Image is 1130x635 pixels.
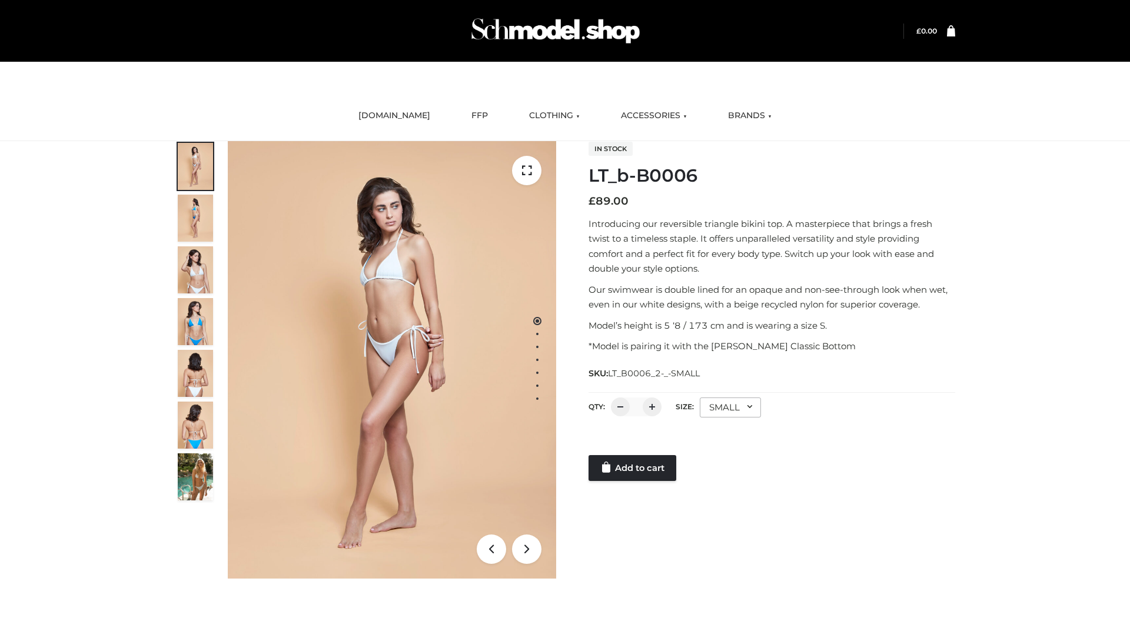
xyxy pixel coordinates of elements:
[589,195,596,208] span: £
[589,318,955,333] p: Model’s height is 5 ‘8 / 173 cm and is wearing a size S.
[589,282,955,312] p: Our swimwear is double lined for an opaque and non-see-through look when wet, even in our white d...
[178,350,213,397] img: ArielClassicBikiniTop_CloudNine_AzureSky_OW114ECO_7-scaled.jpg
[350,103,439,129] a: [DOMAIN_NAME]
[178,453,213,500] img: Arieltop_CloudNine_AzureSky2.jpg
[608,368,700,379] span: LT_B0006_2-_-SMALL
[589,142,633,156] span: In stock
[178,402,213,449] img: ArielClassicBikiniTop_CloudNine_AzureSky_OW114ECO_8-scaled.jpg
[228,141,556,579] img: ArielClassicBikiniTop_CloudNine_AzureSky_OW114ECO_1
[916,26,937,35] a: £0.00
[719,103,780,129] a: BRANDS
[589,195,629,208] bdi: 89.00
[589,402,605,411] label: QTY:
[463,103,497,129] a: FFP
[178,143,213,190] img: ArielClassicBikiniTop_CloudNine_AzureSky_OW114ECO_1-scaled.jpg
[700,397,761,417] div: SMALL
[589,339,955,354] p: *Model is pairing it with the [PERSON_NAME] Classic Bottom
[178,246,213,293] img: ArielClassicBikiniTop_CloudNine_AzureSky_OW114ECO_3-scaled.jpg
[916,26,921,35] span: £
[589,455,676,481] a: Add to cart
[916,26,937,35] bdi: 0.00
[178,298,213,345] img: ArielClassicBikiniTop_CloudNine_AzureSky_OW114ECO_4-scaled.jpg
[520,103,589,129] a: CLOTHING
[589,165,955,186] h1: LT_b-B0006
[676,402,694,411] label: Size:
[178,195,213,242] img: ArielClassicBikiniTop_CloudNine_AzureSky_OW114ECO_2-scaled.jpg
[589,366,701,380] span: SKU:
[467,8,644,54] img: Schmodel Admin 964
[589,216,955,276] p: Introducing our reversible triangle bikini top. A masterpiece that brings a fresh twist to a time...
[612,103,696,129] a: ACCESSORIES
